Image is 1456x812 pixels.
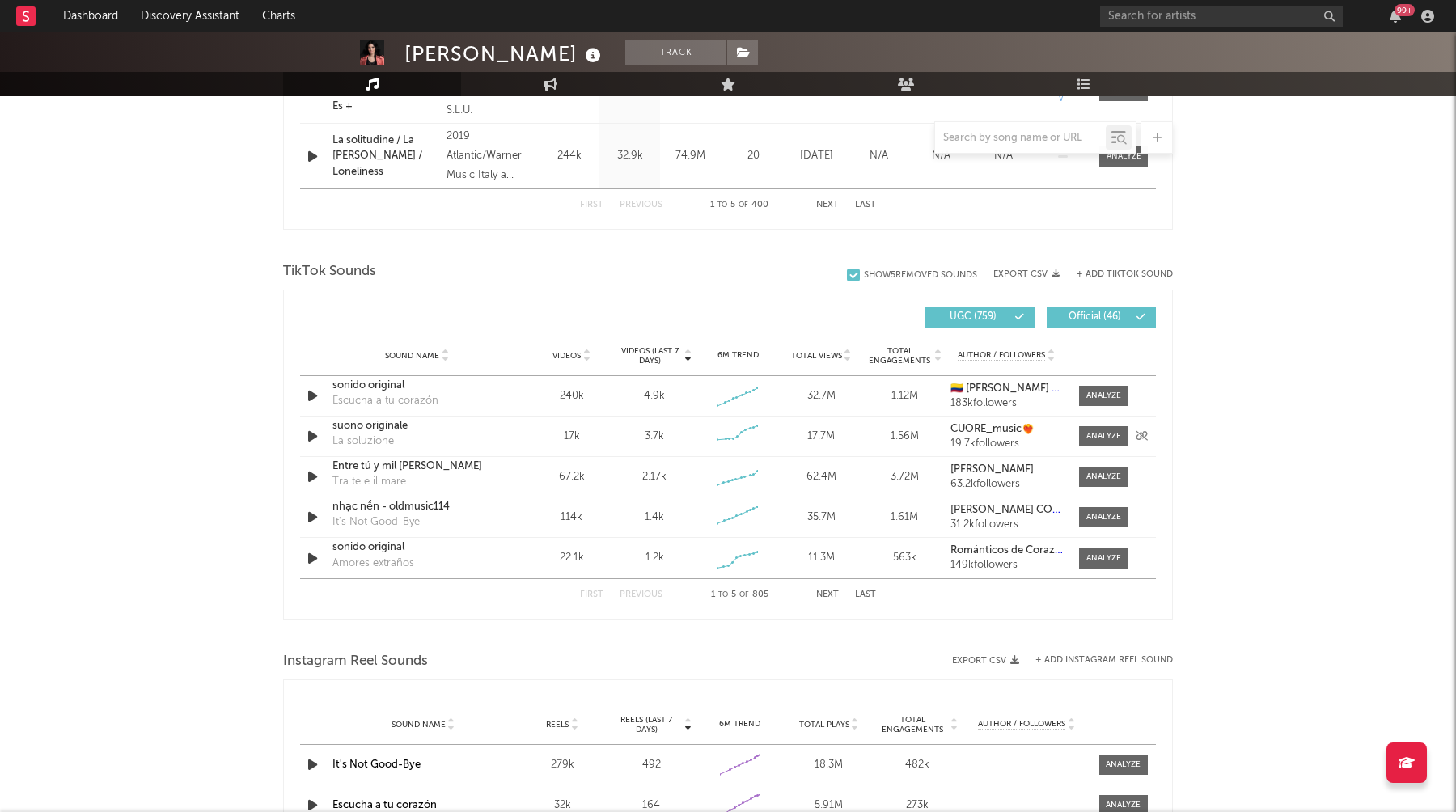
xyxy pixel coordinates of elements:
div: Show 5 Removed Sounds [864,270,977,281]
button: Previous [620,590,662,599]
div: 1 5 805 [695,586,784,605]
div: 32.7M [784,388,859,404]
span: Author / Followers [958,350,1045,361]
a: suono originale [332,418,502,434]
span: Sound Name [392,720,446,730]
button: 99+ [1390,10,1401,23]
button: + Add TikTok Sound [1077,270,1173,279]
div: 1.4k [645,510,664,526]
div: 17k [534,429,609,445]
span: of [739,591,749,598]
button: Export CSV [952,656,1019,666]
input: Search for artists [1100,6,1343,27]
a: 🇨🇴 [PERSON_NAME] 🇪🇸 [950,383,1063,395]
span: to [717,201,727,209]
div: 114k [534,510,609,526]
strong: CUORE_music❤️‍🔥 [950,424,1035,434]
span: Sound Name [385,351,439,361]
span: Total Views [791,351,842,361]
div: 2019 Atlantic/Warner Music Italy a Warner Music Group Company [447,127,535,185]
div: Escucha a tu corazón [332,393,438,409]
div: Amores extraños [332,556,414,572]
div: 11.3M [784,550,859,566]
div: 1 5 400 [695,196,784,215]
a: [PERSON_NAME] [950,464,1063,476]
span: TikTok Sounds [283,262,376,281]
div: 99 + [1395,4,1415,16]
div: 18.3M [789,757,870,773]
button: UGC(759) [925,307,1035,328]
div: 62.4M [784,469,859,485]
span: Total Plays [799,720,849,730]
button: First [580,590,603,599]
a: Románticos de Corazón ♥️ [950,545,1063,556]
button: Last [855,590,876,599]
a: sonido original [332,539,502,556]
a: La solitudine / La [PERSON_NAME] / Loneliness [332,133,438,180]
span: Official ( 46 ) [1057,312,1132,322]
div: N/A [976,148,1031,164]
button: Last [855,201,876,209]
span: Reels [546,720,569,730]
input: Search by song name or URL [935,132,1106,145]
a: CUORE_music❤️‍🔥 [950,424,1063,435]
button: + Add TikTok Sound [1060,270,1173,279]
div: 63.2k followers [950,479,1063,490]
div: 35.7M [784,510,859,526]
div: [DATE] [789,148,844,164]
div: Tra te e il mare [332,474,406,490]
div: 2.17k [642,469,667,485]
div: 67.2k [534,469,609,485]
span: Instagram Reel Sounds [283,652,428,671]
div: 6M Trend [700,718,781,730]
div: 4.9k [644,388,665,404]
div: 19.7k followers [950,438,1063,450]
div: 1.61M [867,510,942,526]
strong: 🇨🇴 [PERSON_NAME] 🇪🇸 [950,383,1064,394]
div: 17.7M [784,429,859,445]
div: 149k followers [950,560,1063,571]
button: First [580,201,603,209]
div: 563k [867,550,942,566]
a: It's Not Good-Bye [332,759,421,770]
button: Official(46) [1047,307,1156,328]
button: Track [625,40,726,65]
div: [PERSON_NAME] [404,40,605,67]
button: Next [816,590,839,599]
button: + Add Instagram Reel Sound [1035,656,1173,665]
div: 20 [725,148,781,164]
a: Entre tú y mil [PERSON_NAME] [332,459,502,475]
div: 1.12M [867,388,942,404]
span: Total Engagements [878,715,949,734]
div: La soluzione [332,433,394,450]
div: 492 [611,757,692,773]
button: Previous [620,201,662,209]
div: 1.2k [645,550,664,566]
a: Escucha a tu corazón [332,800,437,810]
div: 3.7k [645,429,664,445]
div: 74.9M [664,148,717,164]
a: sonido original [332,378,502,394]
span: Total Engagements [867,346,933,366]
span: Videos [552,351,581,361]
a: nhạc nền - oldmusic114 [332,499,502,515]
strong: [PERSON_NAME] [950,464,1034,475]
div: 1.56M [867,429,942,445]
div: 3.72M [867,469,942,485]
button: Next [816,201,839,209]
span: of [739,201,748,209]
span: to [718,591,728,598]
div: 6M Trend [700,349,776,362]
button: Export CSV [993,269,1060,279]
span: UGC ( 759 ) [936,312,1010,322]
div: 482k [878,757,959,773]
strong: [PERSON_NAME] COVER [950,505,1071,515]
div: It's Not Good-Bye [332,514,420,531]
div: 279k [522,757,603,773]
